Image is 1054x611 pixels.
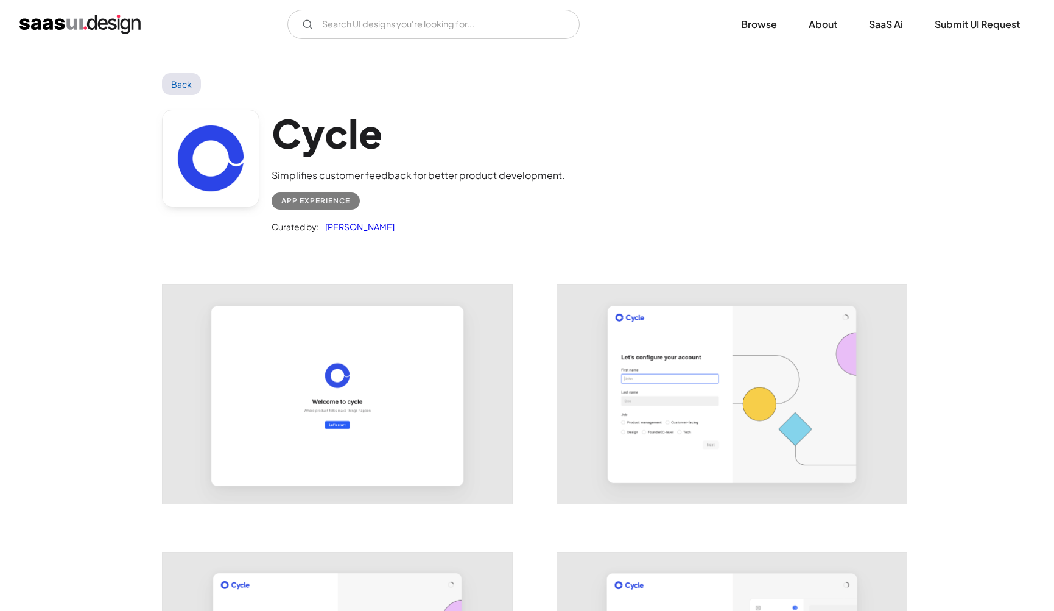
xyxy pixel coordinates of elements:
[19,15,141,34] a: home
[319,219,395,234] a: [PERSON_NAME]
[163,285,512,504] img: 641986e1504ff51eaad84d49_Cycle%20Welcome%20Screen.png
[920,11,1035,38] a: Submit UI Request
[163,285,512,504] a: open lightbox
[794,11,852,38] a: About
[557,285,907,504] a: open lightbox
[272,168,565,183] div: Simplifies customer feedback for better product development.
[287,10,580,39] form: Email Form
[281,194,350,208] div: App Experience
[272,219,319,234] div: Curated by:
[557,285,907,504] img: 641986feeb070a7dfc292507_Cycle%20Account%20Configuration%20Screen.png
[162,73,202,95] a: Back
[726,11,792,38] a: Browse
[287,10,580,39] input: Search UI designs you're looking for...
[854,11,918,38] a: SaaS Ai
[272,110,565,157] h1: Cycle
